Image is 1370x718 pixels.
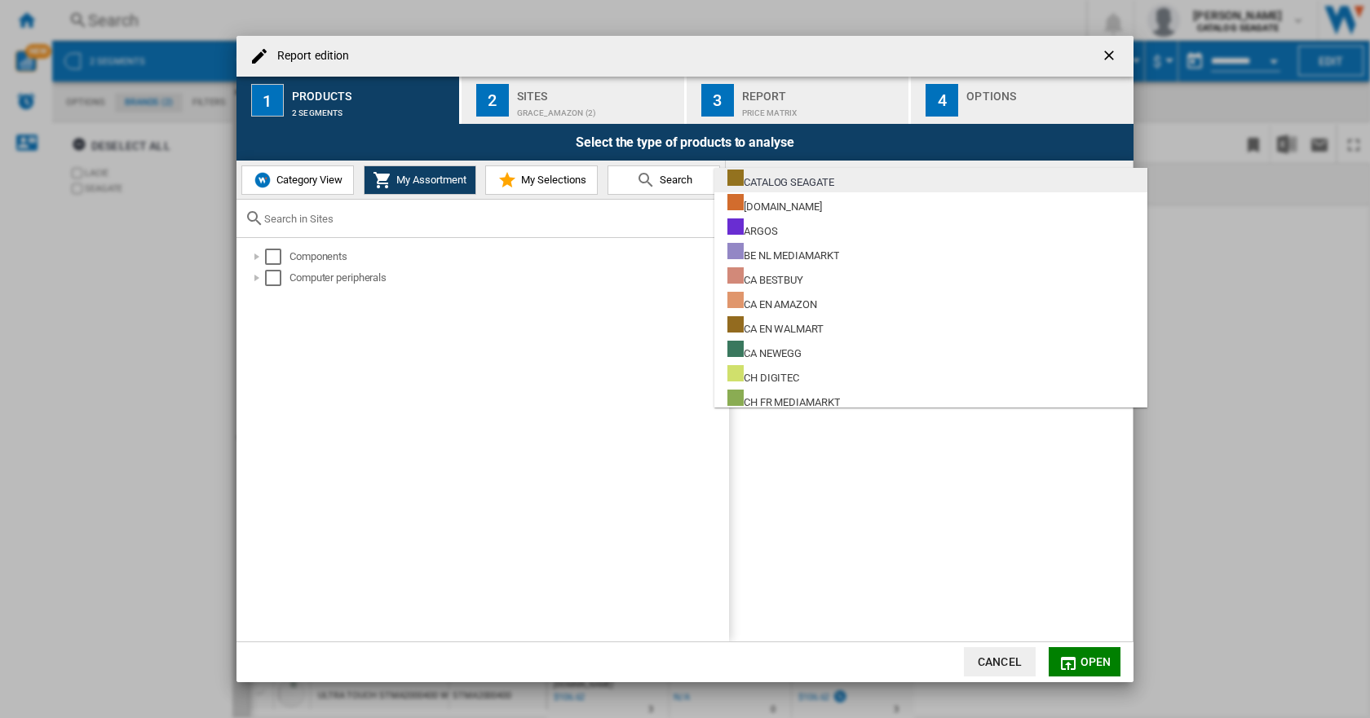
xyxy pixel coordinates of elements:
div: CA BESTBUY [727,267,803,288]
div: ARGOS [727,218,778,239]
div: BE NL MEDIAMARKT [727,243,839,263]
div: CA EN WALMART [727,316,824,337]
div: CATALOG SEAGATE [727,170,834,190]
div: [DOMAIN_NAME] [727,194,822,214]
div: CH FR MEDIAMARKT [727,390,840,410]
div: CH DIGITEC [727,365,799,385]
div: CA EN AMAZON [727,292,817,312]
div: CA NEWEGG [727,341,802,361]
